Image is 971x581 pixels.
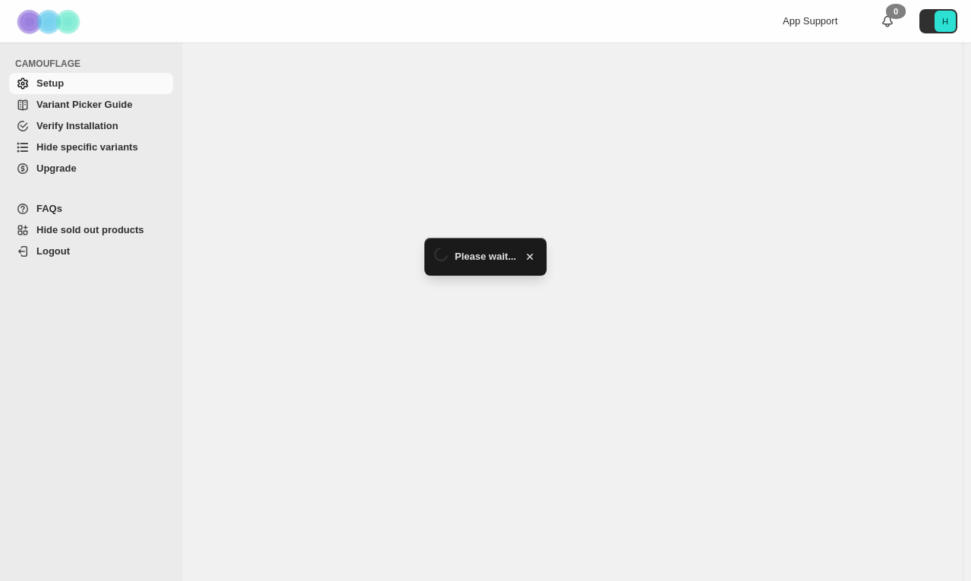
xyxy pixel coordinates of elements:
[15,58,175,70] span: CAMOUFLAGE
[9,115,173,137] a: Verify Installation
[36,224,144,235] span: Hide sold out products
[12,1,88,43] img: Camouflage
[36,163,77,174] span: Upgrade
[783,15,837,27] span: App Support
[455,249,516,264] span: Please wait...
[36,203,62,214] span: FAQs
[919,9,957,33] button: Avatar with initials H
[36,77,64,89] span: Setup
[886,4,906,19] div: 0
[36,245,70,257] span: Logout
[9,241,173,262] a: Logout
[880,14,895,29] a: 0
[9,137,173,158] a: Hide specific variants
[9,158,173,179] a: Upgrade
[36,141,138,153] span: Hide specific variants
[942,17,948,26] text: H
[9,94,173,115] a: Variant Picker Guide
[935,11,956,32] span: Avatar with initials H
[9,73,173,94] a: Setup
[9,219,173,241] a: Hide sold out products
[36,120,118,131] span: Verify Installation
[9,198,173,219] a: FAQs
[36,99,132,110] span: Variant Picker Guide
